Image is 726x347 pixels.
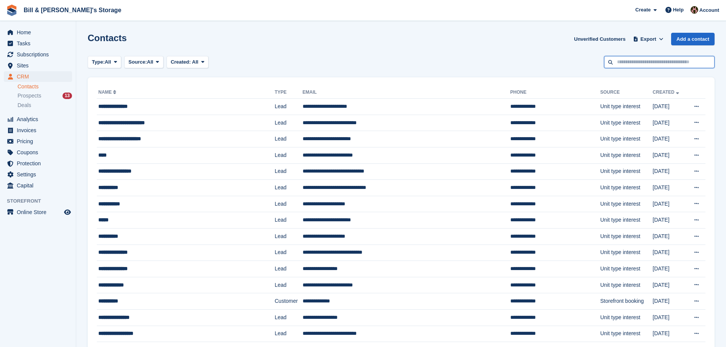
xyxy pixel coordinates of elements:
[275,212,303,229] td: Lead
[4,147,72,158] a: menu
[171,59,191,65] span: Created:
[275,196,303,212] td: Lead
[653,196,686,212] td: [DATE]
[653,147,686,163] td: [DATE]
[275,163,303,180] td: Lead
[275,261,303,277] td: Lead
[275,309,303,326] td: Lead
[600,147,653,163] td: Unit type interest
[17,169,63,180] span: Settings
[4,158,72,169] a: menu
[600,196,653,212] td: Unit type interest
[4,49,72,60] a: menu
[128,58,147,66] span: Source:
[653,180,686,196] td: [DATE]
[4,114,72,125] a: menu
[275,147,303,163] td: Lead
[653,212,686,229] td: [DATE]
[635,6,651,14] span: Create
[600,228,653,245] td: Unit type interest
[600,99,653,115] td: Unit type interest
[18,92,41,99] span: Prospects
[600,293,653,310] td: Storefront booking
[17,38,63,49] span: Tasks
[4,125,72,136] a: menu
[17,147,63,158] span: Coupons
[4,207,72,217] a: menu
[303,86,510,99] th: Email
[653,309,686,326] td: [DATE]
[4,27,72,38] a: menu
[600,212,653,229] td: Unit type interest
[4,169,72,180] a: menu
[17,125,63,136] span: Invoices
[275,115,303,131] td: Lead
[4,38,72,49] a: menu
[600,115,653,131] td: Unit type interest
[105,58,111,66] span: All
[571,33,628,45] a: Unverified Customers
[18,102,31,109] span: Deals
[275,180,303,196] td: Lead
[92,58,105,66] span: Type:
[653,90,681,95] a: Created
[17,49,63,60] span: Subscriptions
[275,99,303,115] td: Lead
[275,293,303,310] td: Customer
[63,93,72,99] div: 13
[17,27,63,38] span: Home
[167,56,208,69] button: Created: All
[18,101,72,109] a: Deals
[275,228,303,245] td: Lead
[673,6,684,14] span: Help
[4,71,72,82] a: menu
[600,277,653,293] td: Unit type interest
[88,33,127,43] h1: Contacts
[4,180,72,191] a: menu
[124,56,163,69] button: Source: All
[17,136,63,147] span: Pricing
[600,309,653,326] td: Unit type interest
[21,4,124,16] a: Bill & [PERSON_NAME]'s Storage
[600,245,653,261] td: Unit type interest
[600,131,653,147] td: Unit type interest
[275,86,303,99] th: Type
[653,326,686,342] td: [DATE]
[653,115,686,131] td: [DATE]
[17,207,63,217] span: Online Store
[600,261,653,277] td: Unit type interest
[7,197,76,205] span: Storefront
[4,136,72,147] a: menu
[17,158,63,169] span: Protection
[631,33,665,45] button: Export
[600,163,653,180] td: Unit type interest
[641,35,656,43] span: Export
[18,92,72,100] a: Prospects 13
[653,261,686,277] td: [DATE]
[671,33,715,45] a: Add a contact
[88,56,121,69] button: Type: All
[147,58,154,66] span: All
[275,326,303,342] td: Lead
[699,6,719,14] span: Account
[600,86,653,99] th: Source
[691,6,698,14] img: Jack Bottesch
[275,245,303,261] td: Lead
[275,131,303,147] td: Lead
[275,277,303,293] td: Lead
[18,83,72,90] a: Contacts
[653,163,686,180] td: [DATE]
[653,228,686,245] td: [DATE]
[192,59,199,65] span: All
[17,60,63,71] span: Sites
[6,5,18,16] img: stora-icon-8386f47178a22dfd0bd8f6a31ec36ba5ce8667c1dd55bd0f319d3a0aa187defe.svg
[63,208,72,217] a: Preview store
[17,180,63,191] span: Capital
[653,277,686,293] td: [DATE]
[17,71,63,82] span: CRM
[510,86,600,99] th: Phone
[600,326,653,342] td: Unit type interest
[17,114,63,125] span: Analytics
[98,90,118,95] a: Name
[4,60,72,71] a: menu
